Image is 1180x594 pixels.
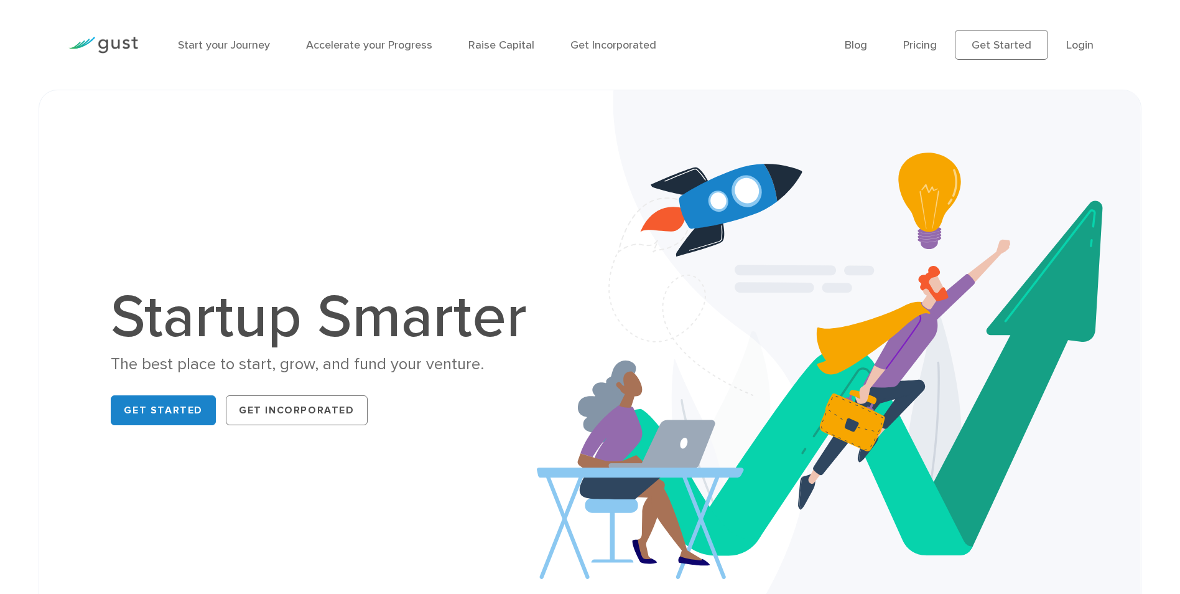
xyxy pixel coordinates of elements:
a: Raise Capital [468,39,534,52]
a: Start your Journey [178,39,270,52]
a: Get Incorporated [226,395,368,425]
a: Get Started [111,395,216,425]
a: Pricing [903,39,937,52]
div: The best place to start, grow, and fund your venture. [111,354,540,375]
a: Get Incorporated [570,39,656,52]
a: Get Started [955,30,1048,60]
a: Login [1066,39,1094,52]
h1: Startup Smarter [111,288,540,347]
a: Accelerate your Progress [306,39,432,52]
a: Blog [845,39,867,52]
img: Gust Logo [68,37,138,54]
